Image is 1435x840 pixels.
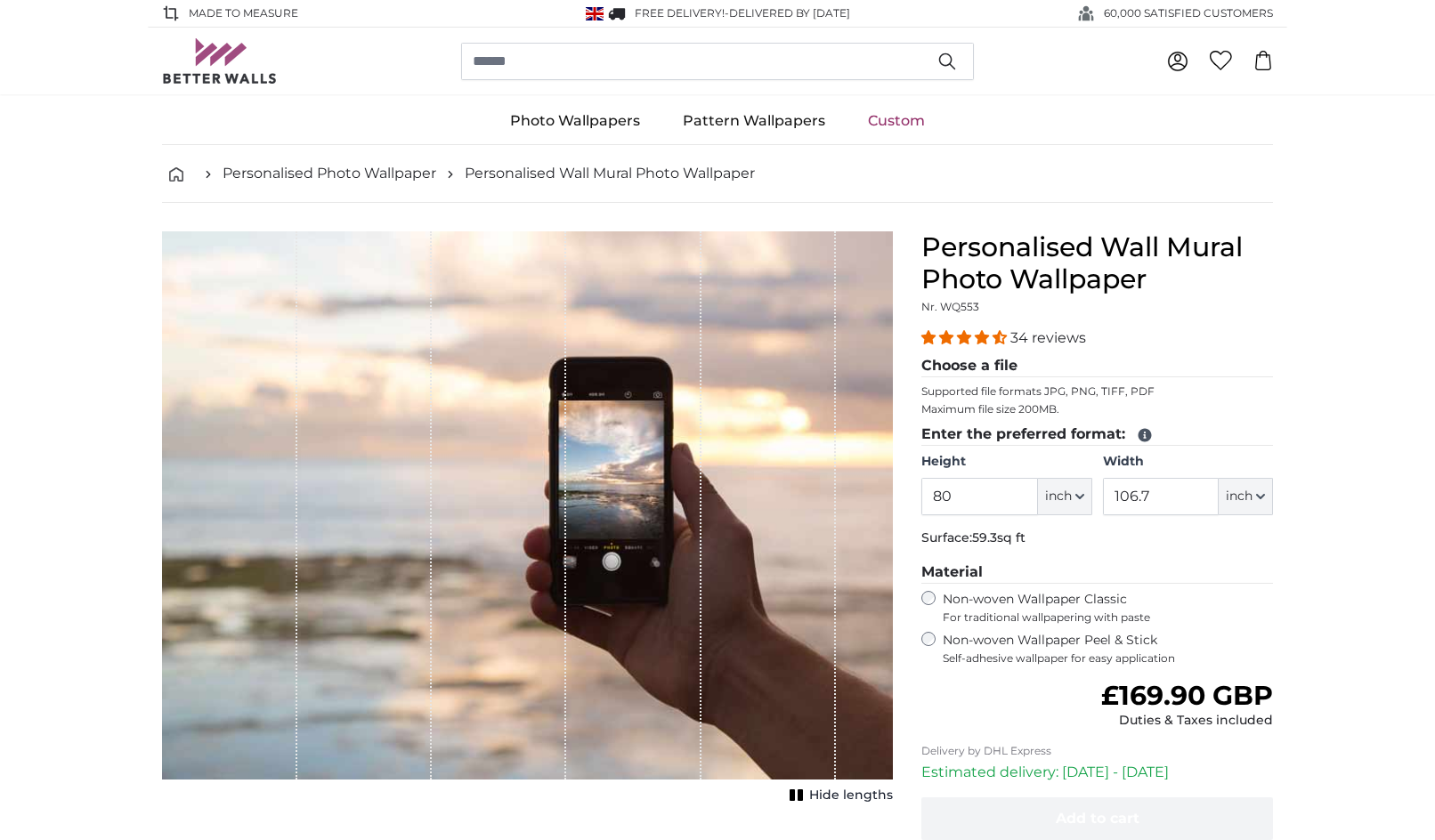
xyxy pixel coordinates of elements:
span: 59.3sq ft [972,529,1026,545]
div: Duties & Taxes included [1101,712,1273,730]
p: Maximum file size 200MB. [921,402,1273,416]
nav: breadcrumbs [162,145,1273,203]
label: Non-woven Wallpaper Peel & Stick [943,632,1273,666]
legend: Enter the preferred format: [921,424,1273,446]
p: Estimated delivery: [DATE] - [DATE] [921,762,1273,783]
legend: Choose a file [921,355,1273,377]
span: inch [1045,488,1072,505]
label: Height [921,453,1091,471]
span: Nr. WQ553 [921,300,979,313]
label: Width [1103,453,1273,471]
span: Made to Measure [189,5,298,21]
div: 1 of 1 [162,231,893,808]
a: Custom [847,98,946,144]
p: Supported file formats JPG, PNG, TIFF, PDF [921,384,1273,399]
img: Betterwalls [162,38,278,84]
span: Delivered by [DATE] [729,6,850,20]
button: Add to cart [921,797,1273,840]
span: 60,000 SATISFIED CUSTOMERS [1104,5,1273,21]
img: United Kingdom [586,7,604,20]
a: Personalised Wall Mural Photo Wallpaper [465,163,755,184]
h1: Personalised Wall Mural Photo Wallpaper [921,231,1273,295]
button: inch [1219,478,1273,515]
span: Self-adhesive wallpaper for easy application [943,651,1273,666]
span: 34 reviews [1010,329,1086,346]
button: Hide lengths [784,783,893,808]
p: Delivery by DHL Express [921,744,1273,758]
a: Personalised Photo Wallpaper [223,163,436,184]
span: For traditional wallpapering with paste [943,610,1273,625]
button: inch [1038,478,1092,515]
a: Pattern Wallpapers [661,98,847,144]
span: - [725,6,850,20]
span: £169.90 GBP [1101,679,1273,712]
span: 4.32 stars [921,329,1010,346]
p: Surface: [921,529,1273,547]
span: Add to cart [1056,810,1139,827]
label: Non-woven Wallpaper Classic [943,591,1273,625]
legend: Material [921,561,1273,584]
span: inch [1226,488,1253,505]
span: Hide lengths [809,787,893,804]
a: Photo Wallpapers [489,98,661,144]
span: FREE delivery! [635,6,725,20]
